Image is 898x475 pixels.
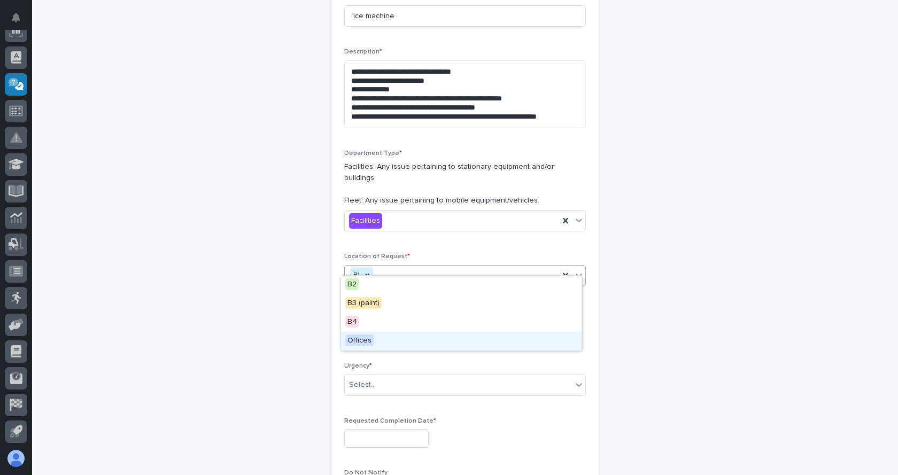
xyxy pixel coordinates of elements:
[345,334,374,346] span: Offices
[344,161,586,206] p: Facilities: Any issue pertaining to stationary equipment and/or buildings. Fleet: Any issue perta...
[345,316,359,328] span: B4
[341,276,582,294] div: B2
[345,297,382,309] span: B3 (paint)
[344,49,382,55] span: Description
[349,213,382,229] div: Facilities
[5,447,27,470] button: users-avatar
[341,332,582,351] div: Offices
[5,6,27,29] button: Notifications
[341,294,582,313] div: B3 (paint)
[345,278,359,290] span: B2
[13,13,27,30] div: Notifications
[350,268,361,283] div: B1
[344,418,436,424] span: Requested Completion Date
[344,150,402,157] span: Department Type
[344,253,410,260] span: Location of Request
[341,313,582,332] div: B4
[349,379,376,391] div: Select...
[344,363,372,369] span: Urgency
